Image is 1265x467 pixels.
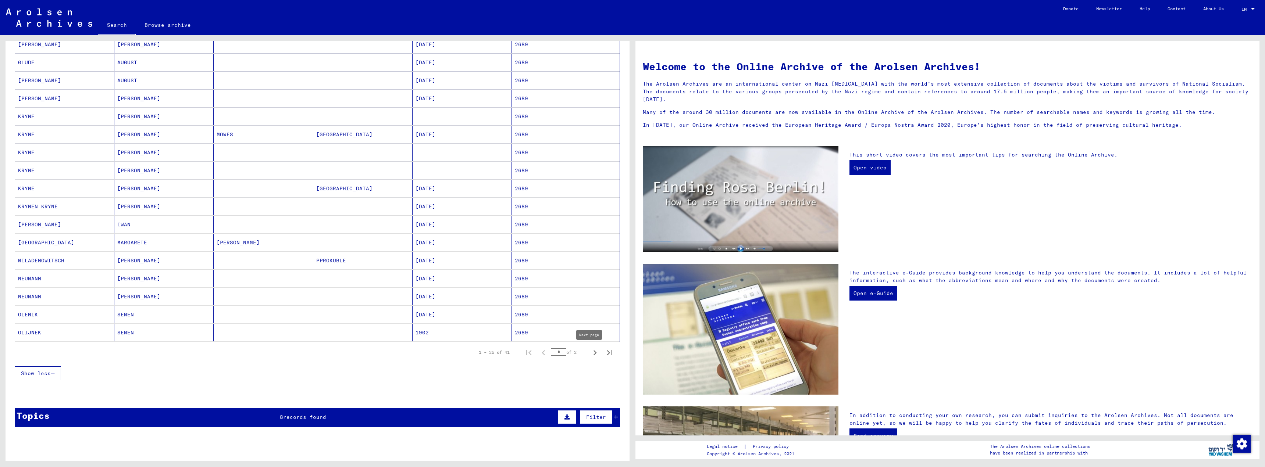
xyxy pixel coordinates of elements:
[15,366,61,380] button: Show less
[15,252,114,269] mat-cell: MILADENOWITSCH
[512,324,620,341] mat-cell: 2689
[413,180,512,197] mat-cell: [DATE]
[512,306,620,323] mat-cell: 2689
[849,160,891,175] a: Open video
[15,198,114,215] mat-cell: KRYNEN KRYNE
[413,36,512,53] mat-cell: [DATE]
[512,126,620,143] mat-cell: 2689
[114,54,214,71] mat-cell: AUGUST
[512,288,620,305] mat-cell: 2689
[643,146,838,252] img: video.jpg
[580,410,612,424] button: Filter
[512,270,620,287] mat-cell: 2689
[521,345,536,360] button: First page
[283,414,326,420] span: records found
[512,180,620,197] mat-cell: 2689
[707,443,798,450] div: |
[114,252,214,269] mat-cell: [PERSON_NAME]
[643,121,1252,129] p: In [DATE], our Online Archive received the European Heritage Award / Europa Nostra Award 2020, Eu...
[588,345,602,360] button: Next page
[1233,435,1251,453] img: Change consent
[15,306,114,323] mat-cell: OLENIK
[413,252,512,269] mat-cell: [DATE]
[114,126,214,143] mat-cell: [PERSON_NAME]
[114,108,214,125] mat-cell: [PERSON_NAME]
[313,252,413,269] mat-cell: PPROKUBLE
[849,428,897,443] a: Send inquiry
[15,144,114,161] mat-cell: KRYNE
[643,264,838,395] img: eguide.jpg
[643,108,1252,116] p: Many of the around 30 million documents are now available in the Online Archive of the Arolsen Ar...
[586,414,606,420] span: Filter
[990,450,1090,456] p: have been realized in partnership with
[15,234,114,251] mat-cell: [GEOGRAPHIC_DATA]
[114,144,214,161] mat-cell: [PERSON_NAME]
[214,234,313,251] mat-cell: [PERSON_NAME]
[643,59,1252,74] h1: Welcome to the Online Archive of the Arolsen Archives!
[512,234,620,251] mat-cell: 2689
[512,216,620,233] mat-cell: 2689
[413,324,512,341] mat-cell: 1902
[413,54,512,71] mat-cell: [DATE]
[512,36,620,53] mat-cell: 2689
[15,180,114,197] mat-cell: KRYNE
[413,198,512,215] mat-cell: [DATE]
[313,126,413,143] mat-cell: [GEOGRAPHIC_DATA]
[747,443,798,450] a: Privacy policy
[1241,7,1250,12] span: EN
[114,162,214,179] mat-cell: [PERSON_NAME]
[643,80,1252,103] p: The Arolsen Archives are an international center on Nazi [MEDICAL_DATA] with the world’s most ext...
[114,324,214,341] mat-cell: SEMEN
[990,443,1090,450] p: The Arolsen Archives online collections
[512,72,620,89] mat-cell: 2689
[214,126,313,143] mat-cell: MOWES
[15,162,114,179] mat-cell: KRYNE
[536,345,551,360] button: Previous page
[512,144,620,161] mat-cell: 2689
[6,8,92,27] img: Arolsen_neg.svg
[512,108,620,125] mat-cell: 2689
[15,288,114,305] mat-cell: NEUMANN
[707,443,744,450] a: Legal notice
[21,370,51,377] span: Show less
[479,349,510,356] div: 1 – 25 of 41
[114,72,214,89] mat-cell: AUGUST
[849,286,897,301] a: Open e-Guide
[15,270,114,287] mat-cell: NEUMANN
[413,90,512,107] mat-cell: [DATE]
[512,54,620,71] mat-cell: 2689
[551,349,588,356] div: of 2
[413,216,512,233] mat-cell: [DATE]
[512,252,620,269] mat-cell: 2689
[114,90,214,107] mat-cell: [PERSON_NAME]
[413,72,512,89] mat-cell: [DATE]
[849,412,1252,427] p: In addition to conducting your own research, you can submit inquiries to the Arolsen Archives. No...
[114,306,214,323] mat-cell: SEMEN
[413,234,512,251] mat-cell: [DATE]
[15,54,114,71] mat-cell: GLUDE
[17,409,50,422] div: Topics
[114,288,214,305] mat-cell: [PERSON_NAME]
[413,306,512,323] mat-cell: [DATE]
[15,108,114,125] mat-cell: KRYNE
[849,269,1252,284] p: The interactive e-Guide provides background knowledge to help you understand the documents. It in...
[98,16,136,35] a: Search
[512,198,620,215] mat-cell: 2689
[512,162,620,179] mat-cell: 2689
[114,198,214,215] mat-cell: [PERSON_NAME]
[114,36,214,53] mat-cell: [PERSON_NAME]
[602,345,617,360] button: Last page
[313,180,413,197] mat-cell: [GEOGRAPHIC_DATA]
[280,414,283,420] span: 8
[413,126,512,143] mat-cell: [DATE]
[136,16,200,34] a: Browse archive
[15,126,114,143] mat-cell: KRYNE
[114,216,214,233] mat-cell: IWAN
[15,72,114,89] mat-cell: [PERSON_NAME]
[413,288,512,305] mat-cell: [DATE]
[512,90,620,107] mat-cell: 2689
[707,450,798,457] p: Copyright © Arolsen Archives, 2021
[15,36,114,53] mat-cell: [PERSON_NAME]
[15,216,114,233] mat-cell: [PERSON_NAME]
[1207,441,1234,459] img: yv_logo.png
